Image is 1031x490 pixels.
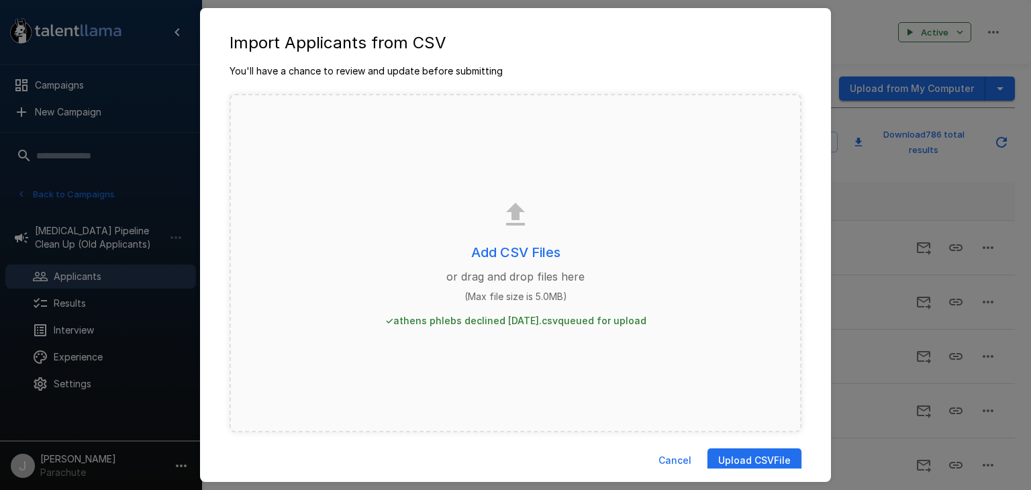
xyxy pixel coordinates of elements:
p: You'll have a chance to review and update before submitting [230,64,801,78]
button: Cancel [653,448,697,473]
p: or drag and drop files here [446,268,585,285]
h2: Import Applicants from CSV [213,21,818,64]
p: ✓ athens phlebs declined [DATE].csv queued for upload [385,314,646,328]
p: (Max file size is 5.0MB) [464,290,567,303]
h6: Add CSV Files [471,242,560,263]
button: Upload CSVFile [707,448,801,473]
